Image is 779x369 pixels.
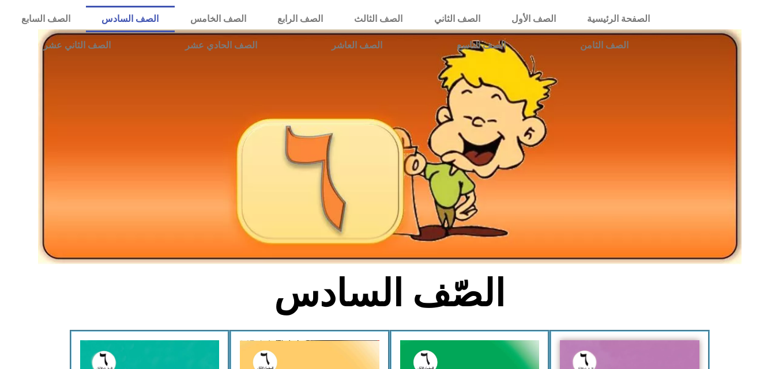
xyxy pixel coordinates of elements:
[86,6,174,32] a: الصف السادس
[419,32,543,59] a: الصف التاسع
[496,6,571,32] a: الصف الأول
[294,32,419,59] a: الصف العاشر
[338,6,418,32] a: الصف الثالث
[199,271,580,316] h2: الصّف السادس
[419,6,496,32] a: الصف الثاني
[262,6,338,32] a: الصف الرابع
[571,6,665,32] a: الصفحة الرئيسية
[6,6,86,32] a: الصف السابع
[543,32,665,59] a: الصف الثامن
[6,32,148,59] a: الصف الثاني عشر
[148,32,294,59] a: الصف الحادي عشر
[175,6,262,32] a: الصف الخامس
